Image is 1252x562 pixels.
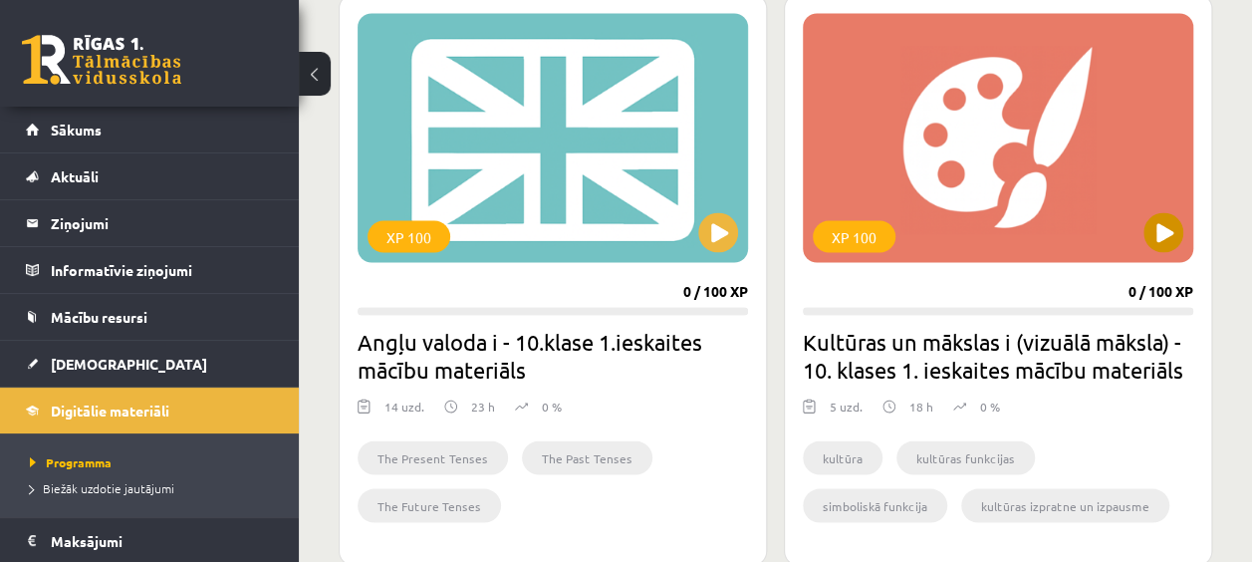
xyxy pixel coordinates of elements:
[813,220,895,252] div: XP 100
[803,327,1193,383] h2: Kultūras un mākslas i (vizuālā māksla) - 10. klases 1. ieskaites mācību materiāls
[358,327,748,383] h2: Angļu valoda i - 10.klase 1.ieskaites mācību materiāls
[26,294,274,340] a: Mācību resursi
[358,440,508,474] li: The Present Tenses
[26,107,274,152] a: Sākums
[30,480,174,496] span: Biežāk uzdotie jautājumi
[358,488,501,522] li: The Future Tenses
[803,440,882,474] li: kultūra
[26,341,274,387] a: [DEMOGRAPHIC_DATA]
[30,479,279,497] a: Biežāk uzdotie jautājumi
[51,308,147,326] span: Mācību resursi
[51,200,274,246] legend: Ziņojumi
[30,454,112,470] span: Programma
[542,397,562,415] p: 0 %
[22,35,181,85] a: Rīgas 1. Tālmācības vidusskola
[980,397,1000,415] p: 0 %
[30,453,279,471] a: Programma
[26,247,274,293] a: Informatīvie ziņojumi
[803,488,947,522] li: simboliskā funkcija
[830,397,863,426] div: 5 uzd.
[471,397,495,415] p: 23 h
[51,355,207,373] span: [DEMOGRAPHIC_DATA]
[51,121,102,139] span: Sākums
[896,440,1035,474] li: kultūras funkcijas
[51,247,274,293] legend: Informatīvie ziņojumi
[384,397,424,426] div: 14 uzd.
[51,167,99,185] span: Aktuāli
[26,200,274,246] a: Ziņojumi
[909,397,933,415] p: 18 h
[26,153,274,199] a: Aktuāli
[51,402,169,420] span: Digitālie materiāli
[522,440,652,474] li: The Past Tenses
[368,220,450,252] div: XP 100
[961,488,1169,522] li: kultūras izpratne un izpausme
[26,388,274,433] a: Digitālie materiāli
